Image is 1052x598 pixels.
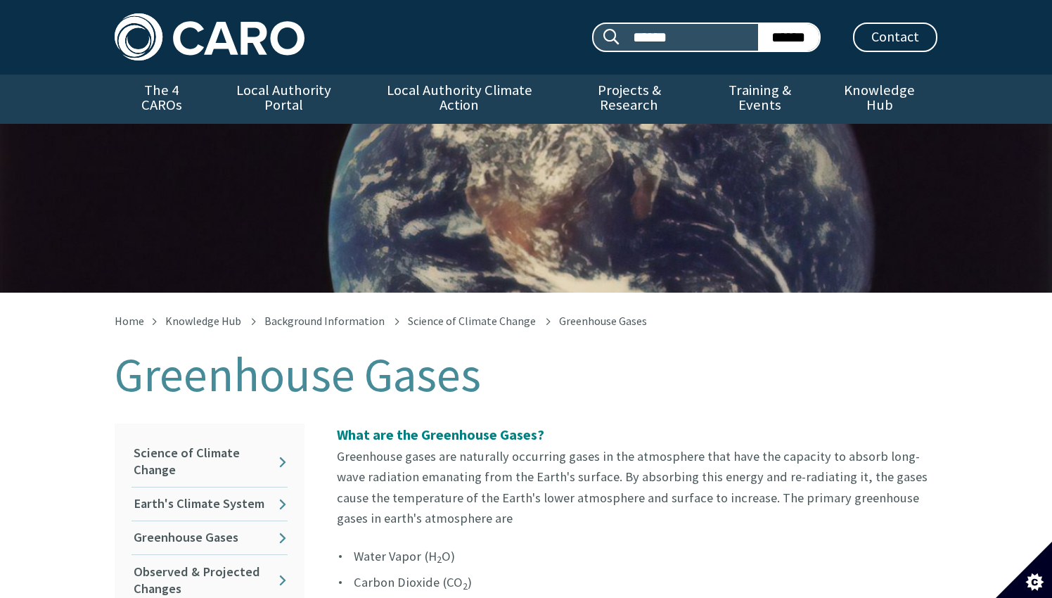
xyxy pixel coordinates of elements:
img: Caro logo [115,13,304,61]
span: Greenhouse Gases [559,314,647,328]
li: Carbon Dioxide (CO ) [337,572,937,592]
sub: 2 [463,580,468,592]
a: Local Authority Portal [208,75,359,124]
a: Greenhouse Gases [131,521,288,554]
a: Training & Events [698,75,821,124]
strong: What are the Greenhouse Gases? [337,426,544,443]
p: Greenhouse gases are naturally occurring gases in the atmosphere that have the capacity to absorb... [337,424,937,529]
a: Home [115,314,144,328]
a: Projects & Research [560,75,699,124]
a: Local Authority Climate Action [359,75,559,124]
a: Knowledge Hub [822,75,937,124]
a: Science of Climate Change [408,314,536,328]
a: Science of Climate Change [131,437,288,487]
li: Water Vapor (H O) [337,546,937,566]
button: Set cookie preferences [996,542,1052,598]
a: Contact [853,23,937,52]
a: The 4 CAROs [115,75,208,124]
a: Background Information [264,314,385,328]
h1: Greenhouse Gases [115,349,937,401]
sub: 2 [437,553,442,566]
a: Knowledge Hub [165,314,241,328]
a: Earth's Climate System [131,488,288,521]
